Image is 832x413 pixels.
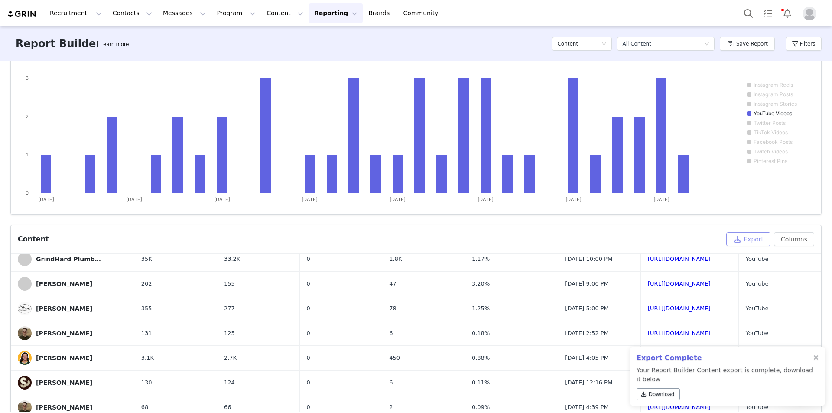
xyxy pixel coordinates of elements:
[307,329,310,338] span: 0
[648,330,711,336] a: [URL][DOMAIN_NAME]
[36,330,92,337] div: [PERSON_NAME]
[126,196,142,202] text: [DATE]
[557,37,578,50] h5: Content
[389,280,396,288] span: 47
[746,403,769,412] span: YouTube
[754,91,793,98] text: Instagram Posts
[307,354,310,362] span: 0
[746,329,769,338] span: YouTube
[389,403,393,412] span: 2
[98,40,130,49] div: Tooltip anchor
[637,353,813,363] h2: Export Complete
[158,3,211,23] button: Messages
[478,196,494,202] text: [DATE]
[472,403,490,412] span: 0.09%
[778,3,797,23] button: Notifications
[398,3,448,23] a: Community
[653,196,669,202] text: [DATE]
[26,114,29,120] text: 2
[18,277,127,291] a: [PERSON_NAME]
[224,329,235,338] span: 125
[141,304,152,313] span: 355
[36,354,92,361] div: [PERSON_NAME]
[18,376,127,390] a: [PERSON_NAME]
[224,354,237,362] span: 2.7K
[472,255,490,263] span: 1.17%
[224,304,235,313] span: 277
[389,378,393,387] span: 6
[565,378,612,387] span: [DATE] 12:16 PM
[18,252,127,266] a: GrindHard PlumbingCo
[648,305,711,312] a: [URL][DOMAIN_NAME]
[649,390,675,398] span: Download
[18,234,49,244] div: Content
[36,256,101,263] div: GrindHard PlumbingCo
[704,41,709,47] i: icon: down
[726,232,770,246] button: Export
[141,403,149,412] span: 68
[36,280,92,287] div: [PERSON_NAME]
[472,280,490,288] span: 3.20%
[307,304,310,313] span: 0
[803,7,816,20] img: placeholder-profile.jpg
[754,120,786,126] text: Twitter Posts
[565,329,608,338] span: [DATE] 2:52 PM
[472,329,490,338] span: 0.18%
[472,304,490,313] span: 1.25%
[754,81,793,88] text: Instagram Reels
[18,326,127,340] a: [PERSON_NAME]
[18,326,32,340] img: 1f76b359-9dfc-4e04-929d-e503a1ceec2e.jpg
[302,196,318,202] text: [DATE]
[754,158,787,164] text: Pinterest Pins
[648,256,711,262] a: [URL][DOMAIN_NAME]
[45,3,107,23] button: Recruitment
[754,129,788,136] text: TikTok Videos
[307,378,310,387] span: 0
[390,196,406,202] text: [DATE]
[746,304,769,313] span: YouTube
[389,255,402,263] span: 1.8K
[261,3,309,23] button: Content
[565,304,608,313] span: [DATE] 5:00 PM
[7,10,37,18] img: grin logo
[38,196,54,202] text: [DATE]
[26,75,29,81] text: 3
[141,280,152,288] span: 202
[141,378,152,387] span: 130
[637,366,813,403] p: Your Report Builder Content export is complete, download it below
[739,3,758,23] button: Search
[18,351,32,365] img: feb636ab-6b29-4a97-acc8-f348f8cdd8e2--s.jpg
[141,329,152,338] span: 131
[211,3,261,23] button: Program
[754,110,792,117] text: YouTube Videos
[309,3,363,23] button: Reporting
[307,280,310,288] span: 0
[36,379,92,386] div: [PERSON_NAME]
[774,232,814,246] button: Columns
[18,376,32,390] img: 3c5cb991-9c2f-4819-8963-bcc012bd2bd5.jpg
[786,37,822,51] button: Filters
[18,302,127,315] a: [PERSON_NAME]
[214,196,230,202] text: [DATE]
[754,139,793,145] text: Facebook Posts
[648,280,711,287] a: [URL][DOMAIN_NAME]
[224,280,235,288] span: 155
[565,354,608,362] span: [DATE] 4:05 PM
[26,152,29,158] text: 1
[746,255,769,263] span: YouTube
[36,404,92,411] div: [PERSON_NAME]
[307,255,310,263] span: 0
[26,190,29,196] text: 0
[18,351,127,365] a: [PERSON_NAME]
[107,3,157,23] button: Contacts
[797,7,825,20] button: Profile
[363,3,397,23] a: Brands
[389,329,393,338] span: 6
[758,3,777,23] a: Tasks
[565,255,612,263] span: [DATE] 10:00 PM
[622,37,651,50] div: All Content
[224,378,235,387] span: 124
[754,101,797,107] text: Instagram Stories
[389,354,400,362] span: 450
